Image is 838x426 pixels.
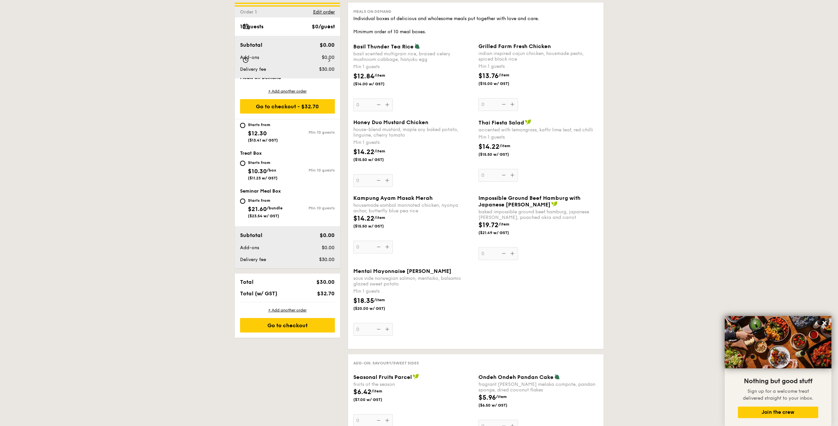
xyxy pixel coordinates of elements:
[317,290,335,297] span: $32.70
[374,215,385,220] span: /item
[353,297,374,305] span: $18.35
[240,42,262,48] span: Subtotal
[353,64,473,70] div: Min 1 guests
[496,394,507,399] span: /item
[240,99,335,114] div: Go to checkout - $32.70
[478,51,598,62] div: indian inspired cajun chicken, housmade pesto, spiced black rice
[353,9,392,14] span: Meals on Demand
[353,157,398,162] span: ($15.50 w/ GST)
[319,67,335,72] span: $30.00
[478,63,598,70] div: Min 1 guests
[320,42,335,48] span: $0.00
[478,143,500,151] span: $14.22
[478,394,496,402] span: $5.96
[478,382,598,393] div: fragrant [PERSON_NAME] melaka compote, pandan sponge, dried coconut flakes
[320,232,335,238] span: $0.00
[478,152,523,157] span: ($15.50 w/ GST)
[478,209,598,220] div: baked impossible ground beef hamburg, japanese [PERSON_NAME], poached okra and carrot
[819,318,830,328] button: Close
[554,374,560,380] img: icon-vegetarian.fe4039eb.svg
[267,206,283,210] span: /bundle
[478,374,554,380] span: Ondeh Ondeh Pandan Cake
[240,123,245,128] input: Starts from$12.30($13.41 w/ GST)Min 10 guests
[478,120,524,126] span: Thai Fiesta Salad
[738,407,818,418] button: Join the crew
[371,389,382,393] span: /item
[353,397,398,402] span: ($7.00 w/ GST)
[353,81,398,87] span: ($14.00 w/ GST)
[353,224,398,229] span: ($15.50 w/ GST)
[478,43,551,49] span: Grilled Farm Fresh Chicken
[478,134,598,141] div: Min 1 guests
[353,72,374,80] span: $12.84
[353,139,473,146] div: Min 1 guests
[240,150,262,156] span: Treat Box
[240,257,266,262] span: Delivery fee
[353,148,374,156] span: $14.22
[725,316,831,368] img: DSC07876-Edit02-Large.jpeg
[248,130,267,137] span: $12.30
[287,206,335,210] div: Min 10 guests
[744,377,812,385] span: Nothing but good stuff
[353,268,451,274] span: Mentai Mayonnaise [PERSON_NAME]
[499,73,509,77] span: /item
[319,257,335,262] span: $30.00
[353,388,371,396] span: $6.42
[525,119,531,125] img: icon-vegan.f8ff3823.svg
[353,361,419,365] span: Add-on: Savoury/Sweet Sides
[551,201,558,207] img: icon-vegan.f8ff3823.svg
[248,168,267,175] span: $10.30
[478,81,523,86] span: ($15.00 w/ GST)
[287,168,335,173] div: Min 10 guests
[312,23,335,31] div: $0/guest
[500,144,510,148] span: /item
[248,138,278,143] span: ($13.41 w/ GST)
[248,214,279,218] span: ($23.54 w/ GST)
[240,279,254,285] span: Total
[240,67,266,72] span: Delivery fee
[478,127,598,133] div: accented with lemongrass, kaffir lime leaf, red chilli
[240,245,259,251] span: Add-ons
[353,276,473,287] div: sous vide norwegian salmon, mentaiko, balsamic glazed sweet potato
[353,382,473,387] div: fruits of the season
[240,9,259,15] span: Order 1
[374,149,385,153] span: /item
[240,318,335,333] div: Go to checkout
[478,221,499,229] span: $19.72
[267,168,276,173] span: /box
[322,55,335,60] span: $0.00
[353,374,412,380] span: Seasonal Fruits Parcel
[353,43,414,50] span: Basil Thunder Tea Rice
[374,73,385,78] span: /item
[353,15,598,35] div: Individual boxes of delicious and wholesome meals put together with love and care. Minimum order ...
[240,55,259,60] span: Add-ons
[414,43,420,49] img: icon-vegetarian.fe4039eb.svg
[353,51,473,62] div: basil scented multigrain rice, braised celery mushroom cabbage, hanjuku egg
[240,290,277,297] span: Total (w/ GST)
[413,374,419,380] img: icon-vegan.f8ff3823.svg
[240,161,245,166] input: Starts from$10.30/box($11.23 w/ GST)Min 10 guests
[287,130,335,135] div: Min 10 guests
[248,160,278,165] div: Starts from
[322,245,335,251] span: $0.00
[248,198,283,203] div: Starts from
[499,222,509,226] span: /item
[240,188,281,194] span: Seminar Meal Box
[240,199,245,204] input: Starts from$21.60/bundle($23.54 w/ GST)Min 10 guests
[240,89,335,94] div: + Add another order
[353,127,473,138] div: house-blend mustard, maple soy baked potato, linguine, cherry tomato
[316,279,335,285] span: $30.00
[353,288,473,295] div: Min 1 guests
[248,176,278,180] span: ($11.23 w/ GST)
[248,122,278,127] div: Starts from
[313,9,335,15] span: Edit order
[478,403,523,408] span: ($6.50 w/ GST)
[240,23,263,31] div: 10 guests
[353,215,374,223] span: $14.22
[353,119,428,125] span: Honey Duo Mustard Chicken
[240,232,262,238] span: Subtotal
[478,230,523,235] span: ($21.49 w/ GST)
[248,205,267,213] span: $21.60
[478,195,581,208] span: Impossible Ground Beef Hamburg with Japanese [PERSON_NAME]
[353,306,398,311] span: ($20.00 w/ GST)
